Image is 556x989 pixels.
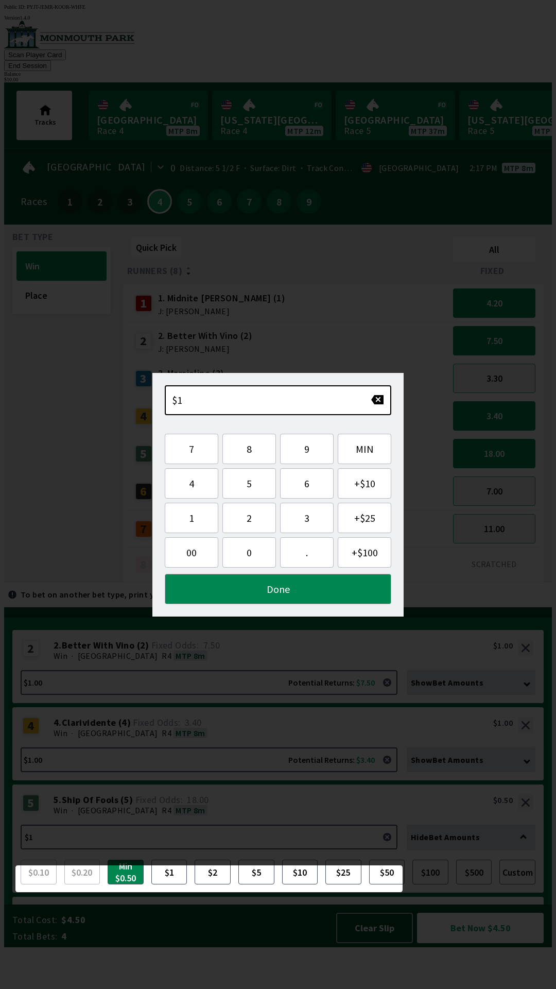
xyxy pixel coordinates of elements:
[338,434,391,464] button: MIN
[338,537,391,568] button: +$100
[280,434,334,464] button: 9
[338,468,391,499] button: +$10
[173,511,210,524] span: 1
[338,503,391,533] button: +$25
[165,468,218,499] button: 4
[173,442,210,455] span: 7
[231,511,267,524] span: 2
[289,546,325,559] span: .
[222,434,276,464] button: 8
[280,537,334,568] button: .
[346,477,383,490] span: + $10
[165,537,218,568] button: 00
[222,503,276,533] button: 2
[280,503,334,533] button: 3
[346,511,383,524] span: + $25
[173,477,210,490] span: 4
[231,546,267,559] span: 0
[289,442,325,455] span: 9
[165,574,391,604] button: Done
[231,442,267,455] span: 8
[173,583,383,595] span: Done
[289,511,325,524] span: 3
[231,477,267,490] span: 5
[165,434,218,464] button: 7
[172,394,183,406] span: $1
[289,477,325,490] span: 6
[346,442,383,455] span: MIN
[173,546,210,559] span: 00
[222,537,276,568] button: 0
[222,468,276,499] button: 5
[280,468,334,499] button: 6
[346,546,383,559] span: + $100
[165,503,218,533] button: 1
